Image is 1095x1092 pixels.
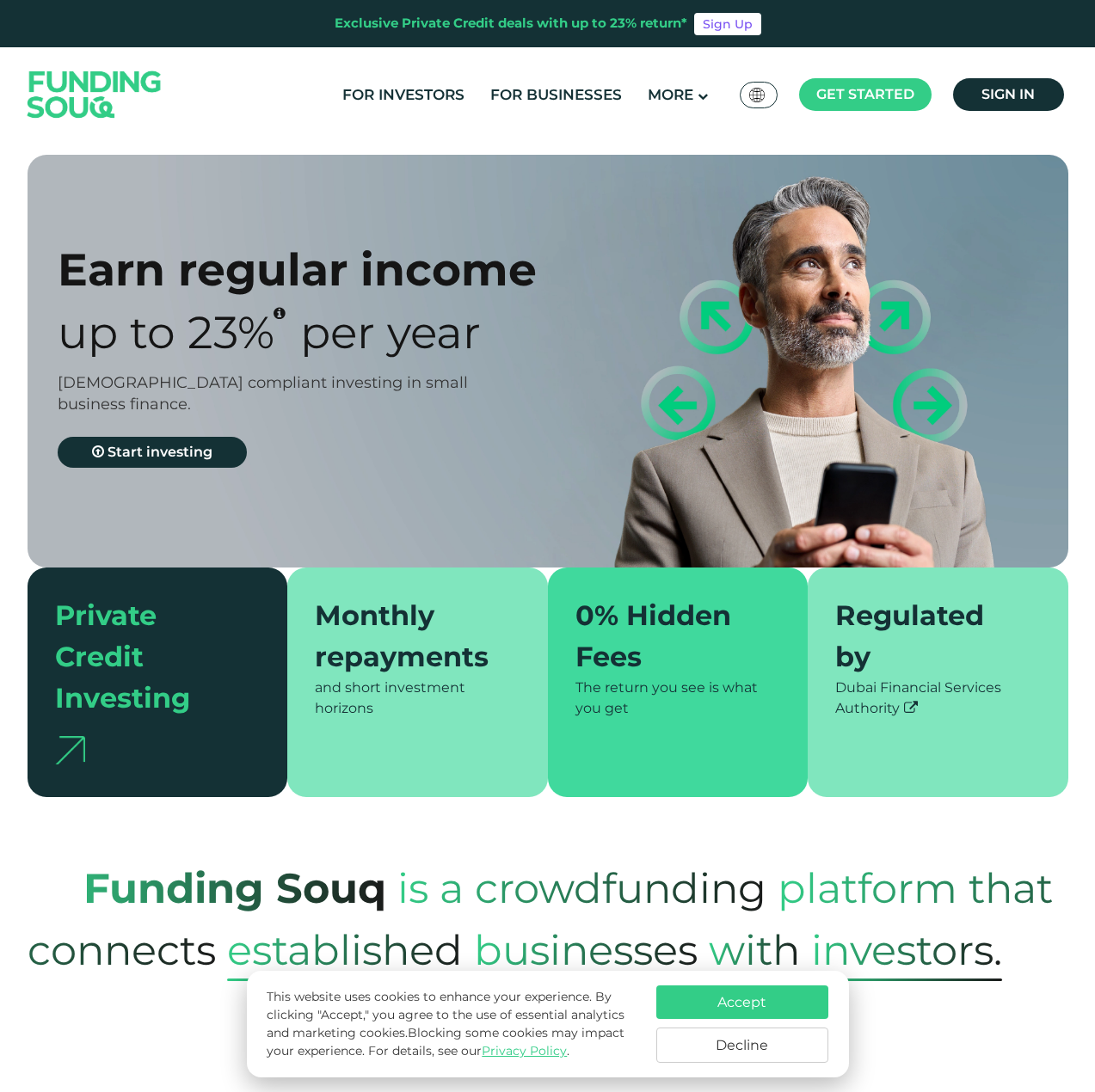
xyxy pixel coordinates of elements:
div: Private Credit Investing [55,595,240,719]
span: Sign in [981,86,1035,102]
a: For Investors [338,81,469,109]
div: Regulated by [835,595,1020,678]
span: For details, see our . [368,1043,569,1058]
div: Earn regular income [58,242,578,297]
span: is a crowdfunding [397,846,766,930]
img: arrow [55,736,85,764]
div: Exclusive Private Credit deals with up to 23% return* [335,14,687,34]
span: [DEMOGRAPHIC_DATA] compliant investing in small business finance. [58,373,468,414]
a: Sign in [953,78,1064,111]
strong: Funding Souq [83,863,386,913]
span: with [709,908,800,992]
div: Monthly repayments [315,595,500,678]
span: Up to 23% [58,305,274,359]
i: 23% IRR (expected) ~ 15% Net yield (expected) [274,306,286,320]
button: Decline [656,1028,828,1063]
a: Start investing [58,437,247,468]
div: and short investment horizons [315,678,520,719]
span: Investors. [811,919,1002,981]
span: Per Year [300,305,481,359]
span: platform that connects [28,846,1053,992]
a: For Businesses [486,81,626,109]
a: Privacy Policy [482,1043,567,1058]
img: Logo [10,51,179,138]
div: The return you see is what you get [575,678,781,719]
span: Businesses [474,919,698,981]
span: More [648,86,693,103]
span: established [227,919,463,981]
span: Start investing [108,444,212,460]
div: 0% Hidden Fees [575,595,760,678]
p: This website uses cookies to enhance your experience. By clicking "Accept," you agree to the use ... [267,988,638,1060]
span: Get started [816,86,914,102]
button: Accept [656,985,828,1019]
img: SA Flag [749,88,765,102]
span: Blocking some cookies may impact your experience. [267,1025,624,1058]
a: Sign Up [694,13,761,35]
div: Dubai Financial Services Authority [835,678,1041,719]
